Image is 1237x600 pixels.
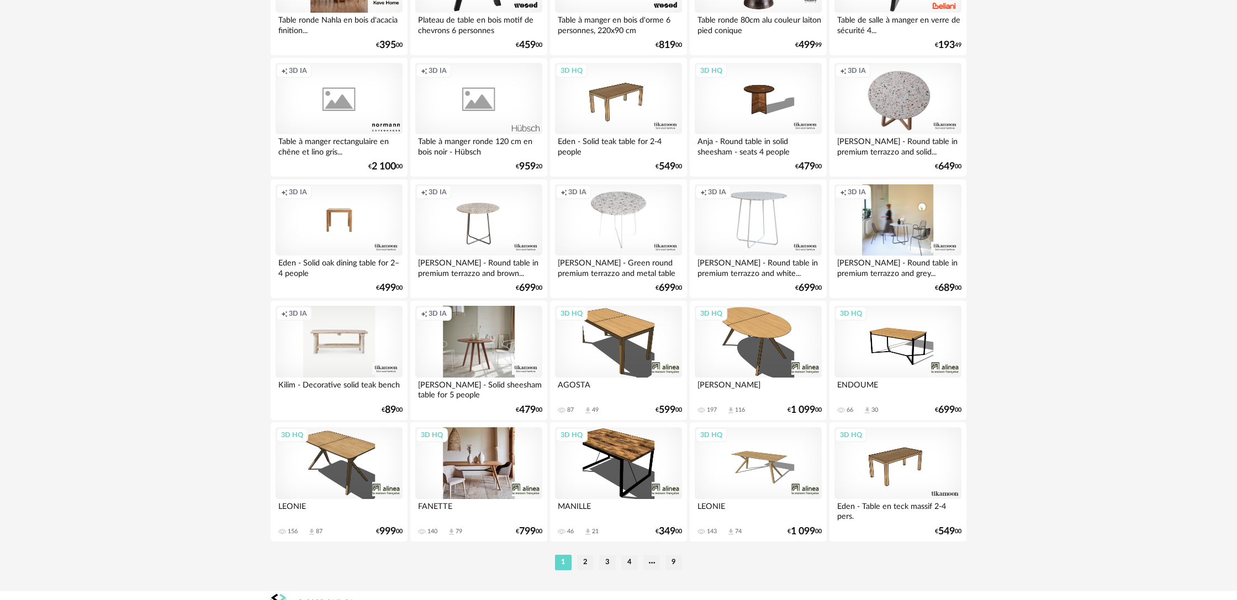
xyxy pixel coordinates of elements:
div: Eden - Solid teak table for 2-4 people [555,134,682,156]
div: [PERSON_NAME] - Solid sheesham table for 5 people [415,378,542,400]
div: LEONIE [695,499,822,521]
a: Creation icon 3D IA [PERSON_NAME] - Round table in premium terrazzo and white... €69900 [690,179,827,299]
div: 3D HQ [835,428,867,442]
span: 3D IA [289,188,307,197]
div: 3D HQ [556,306,588,321]
span: 2 100 [372,163,396,171]
a: 3D HQ AGOSTA 87 Download icon 49 €59900 [550,301,687,420]
div: € 00 [516,406,542,414]
div: [PERSON_NAME] - Round table in premium terrazzo and white... [695,256,822,278]
span: 649 [938,163,955,171]
div: 66 [847,406,853,414]
span: Download icon [584,528,592,536]
span: 689 [938,284,955,292]
span: Creation icon [561,188,567,197]
div: 116 [735,406,745,414]
div: 197 [707,406,717,414]
a: Creation icon 3D IA Table à manger rectangulaire en chêne et lino gris... €2 10000 [271,58,408,177]
div: 3D HQ [695,63,727,78]
li: 2 [577,555,594,570]
div: 21 [592,528,599,535]
span: 3D IA [708,188,726,197]
div: € 00 [935,528,961,535]
div: € 00 [935,163,961,171]
span: Download icon [447,528,456,536]
span: 699 [519,284,536,292]
div: € 00 [795,284,822,292]
span: 799 [519,528,536,535]
span: 3D IA [289,309,307,318]
div: 3D HQ [556,428,588,442]
div: € 00 [655,163,682,171]
div: € 00 [382,406,403,414]
a: 3D HQ [PERSON_NAME] 197 Download icon 116 €1 09900 [690,301,827,420]
span: 959 [519,163,536,171]
div: € 00 [516,41,542,49]
span: 599 [659,406,675,414]
span: Creation icon [281,188,288,197]
span: Download icon [863,406,871,415]
a: 3D HQ MANILLE 46 Download icon 21 €34900 [550,422,687,541]
div: [PERSON_NAME] [695,378,822,400]
a: Creation icon 3D IA [PERSON_NAME] - Round table in premium terrazzo and solid... €64900 [829,58,966,177]
span: 699 [659,284,675,292]
div: 74 [735,528,742,535]
span: 499 [799,41,815,49]
span: Download icon [727,406,735,415]
div: Table à manger ronde 120 cm en bois noir - Hübsch [415,134,542,156]
div: 46 [567,528,574,535]
div: 79 [456,528,462,535]
span: Creation icon [840,188,847,197]
span: 1 099 [791,406,815,414]
a: 3D HQ FANETTE 140 Download icon 79 €79900 [410,422,547,541]
span: 999 [379,528,396,535]
span: 3D IA [429,309,447,318]
div: [PERSON_NAME] - Round table in premium terrazzo and brown... [415,256,542,278]
li: 9 [665,555,682,570]
div: € 00 [787,528,822,535]
a: 3D HQ Eden - Solid teak table for 2-4 people €54900 [550,58,687,177]
span: 479 [799,163,815,171]
div: € 00 [516,528,542,535]
div: € 00 [655,284,682,292]
span: 3D IA [429,188,447,197]
span: Creation icon [421,66,427,75]
div: 3D HQ [276,428,308,442]
span: Creation icon [281,309,288,318]
div: € 00 [655,528,682,535]
span: 3D IA [289,66,307,75]
span: Download icon [308,528,316,536]
span: 699 [799,284,815,292]
a: Creation icon 3D IA [PERSON_NAME] - Solid sheesham table for 5 people €47900 [410,301,547,420]
div: Table de salle à manger en verre de sécurité 4... [834,13,961,35]
span: 1 099 [791,528,815,535]
span: Creation icon [700,188,707,197]
div: LEONIE [276,499,403,521]
div: Anja - Round table in solid sheesham - seats 4 people [695,134,822,156]
div: 143 [707,528,717,535]
div: € 20 [516,163,542,171]
a: 3D HQ Anja - Round table in solid sheesham - seats 4 people €47900 [690,58,827,177]
span: 395 [379,41,396,49]
span: Creation icon [840,66,847,75]
span: Download icon [727,528,735,536]
div: Plateau de table en bois motif de chevrons 6 personnes [415,13,542,35]
div: 87 [316,528,323,535]
a: Creation icon 3D IA Table à manger ronde 120 cm en bois noir - Hübsch €95920 [410,58,547,177]
li: 1 [555,555,572,570]
div: € 00 [376,528,403,535]
div: € 00 [655,41,682,49]
span: 819 [659,41,675,49]
span: 3D IA [568,188,586,197]
li: 4 [621,555,638,570]
span: 459 [519,41,536,49]
div: 3D HQ [416,428,448,442]
div: € 00 [787,406,822,414]
div: [PERSON_NAME] - Green round premium terrazzo and metal table [555,256,682,278]
a: 3D HQ LEONIE 156 Download icon 87 €99900 [271,422,408,541]
span: Creation icon [421,309,427,318]
div: 49 [592,406,599,414]
a: 3D HQ ENDOUME 66 Download icon 30 €69900 [829,301,966,420]
div: Table à manger rectangulaire en chêne et lino gris... [276,134,403,156]
div: € 00 [516,284,542,292]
